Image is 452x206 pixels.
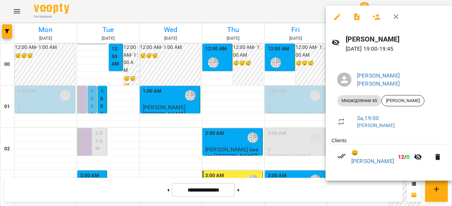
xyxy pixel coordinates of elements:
a: [PERSON_NAME] [357,123,395,128]
a: 😀 [PERSON_NAME] [351,149,395,165]
svg: Paid [337,152,346,160]
p: [DATE] 19:00 - 19:45 [346,45,446,53]
span: [PERSON_NAME] [382,98,424,104]
ul: Clients [332,137,446,172]
span: 12 [398,154,404,160]
a: Sa , 19:00 [357,115,379,121]
span: 0 [406,154,410,160]
div: [PERSON_NAME] [381,95,424,106]
h6: [PERSON_NAME] [346,34,446,45]
b: / [398,154,410,160]
span: Множіділення 45 [337,98,381,104]
a: [PERSON_NAME] [PERSON_NAME] [357,72,400,87]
